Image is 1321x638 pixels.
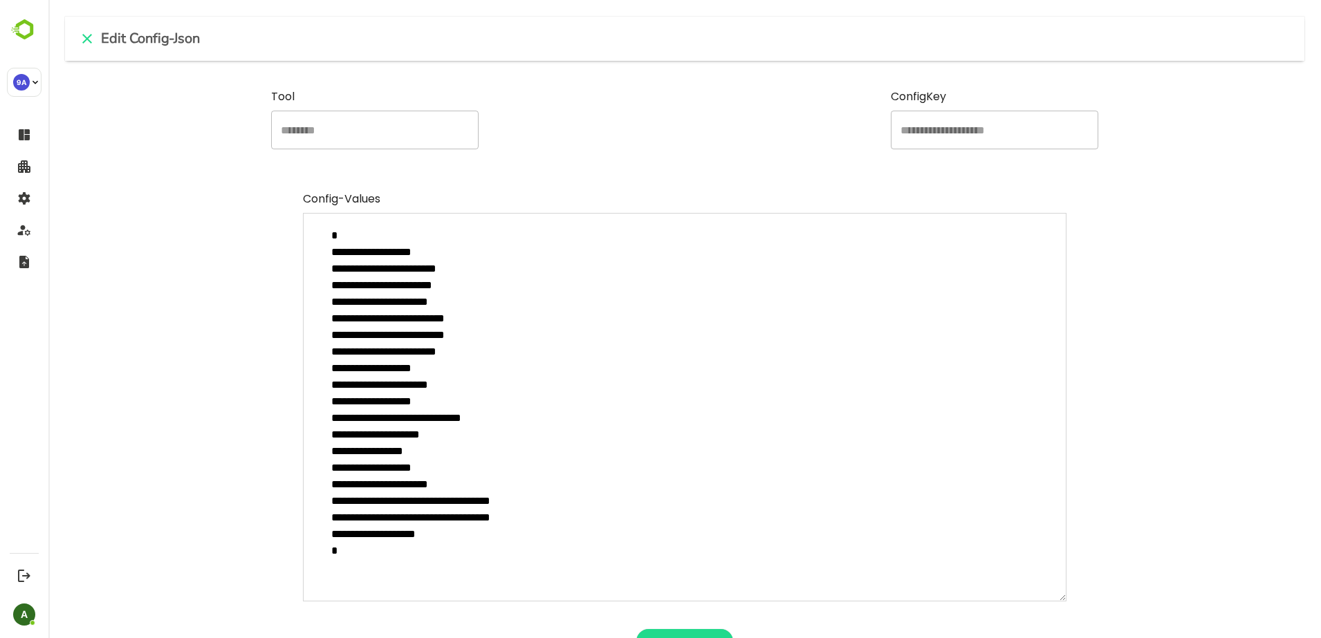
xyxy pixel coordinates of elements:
[255,213,1018,601] textarea: minimum height
[13,603,35,626] div: A
[223,88,430,105] label: Tool
[13,74,30,91] div: 9A
[842,88,1050,105] label: ConfigKey
[255,191,1018,207] label: Config-Values
[7,17,42,43] img: BambooboxLogoMark.f1c84d78b4c51b1a7b5f700c9845e183.svg
[15,566,33,585] button: Logout
[25,25,53,53] button: close
[53,28,151,50] h6: Edit Config-Json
